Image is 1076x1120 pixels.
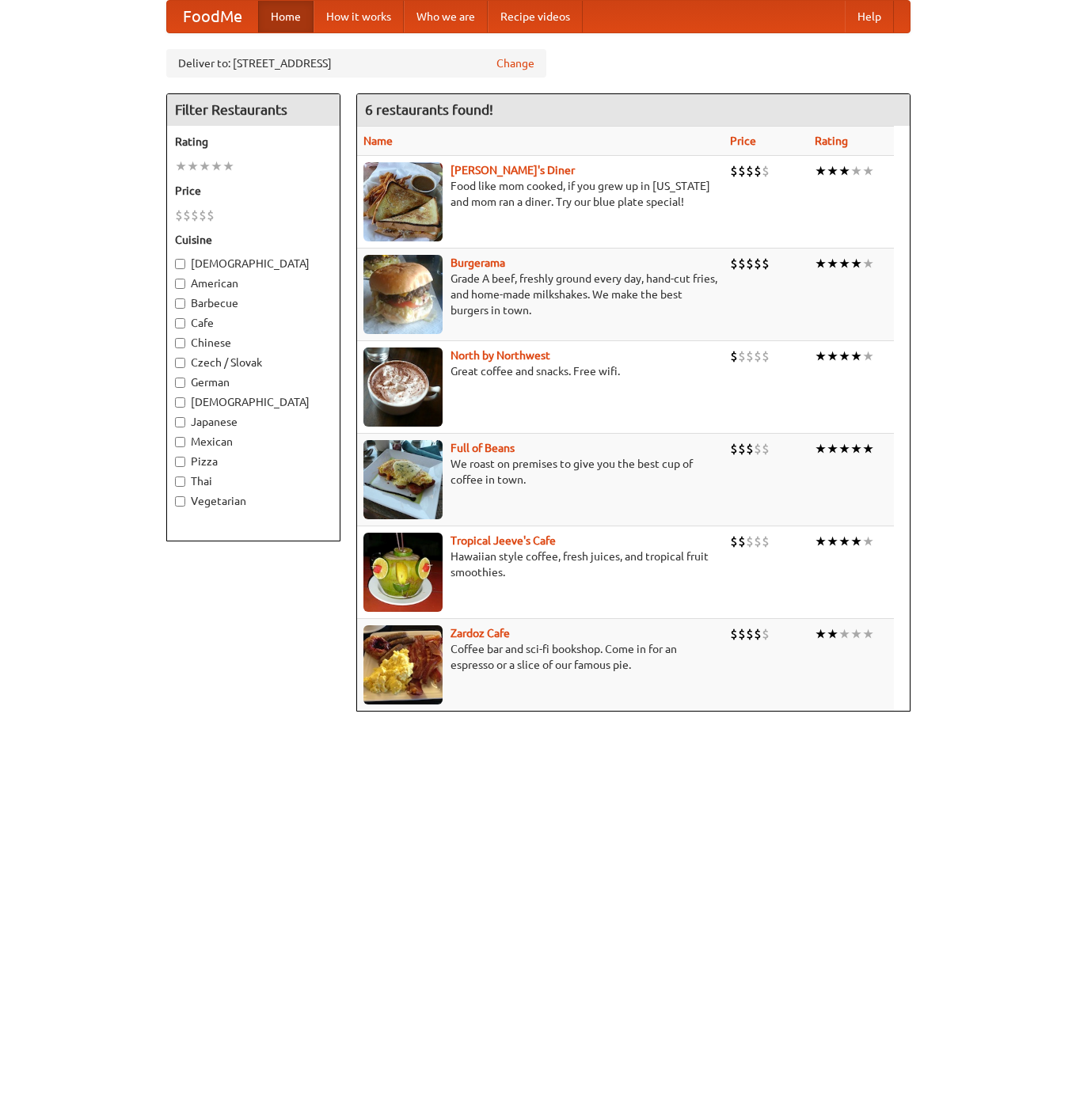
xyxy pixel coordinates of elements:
[166,49,546,78] div: Deliver to: [STREET_ADDRESS]
[175,434,332,450] label: Mexican
[850,440,862,457] li: ★
[754,347,762,365] li: $
[850,533,862,550] li: ★
[754,255,762,272] li: $
[222,158,234,175] li: ★
[827,440,838,457] li: ★
[451,627,510,640] a: Zardoz Cafe
[862,347,874,365] li: ★
[850,255,862,272] li: ★
[762,533,770,550] li: $
[730,625,738,643] li: $
[175,338,185,348] input: Chinese
[827,533,838,550] li: ★
[175,454,332,469] label: Pizza
[762,255,770,272] li: $
[838,347,850,365] li: ★
[451,442,515,454] a: Full of Beans
[363,456,717,488] p: We roast on premises to give you the best cup of coffee in town.
[730,347,738,365] li: $
[730,533,738,550] li: $
[838,255,850,272] li: ★
[451,164,575,177] a: [PERSON_NAME]'s Diner
[762,440,770,457] li: $
[754,533,762,550] li: $
[738,440,746,457] li: $
[827,162,838,180] li: ★
[746,440,754,457] li: $
[175,397,185,408] input: [DEMOGRAPHIC_DATA]
[175,315,332,331] label: Cafe
[815,135,848,147] a: Rating
[754,440,762,457] li: $
[175,158,187,175] li: ★
[175,134,332,150] h5: Rating
[496,55,534,71] a: Change
[363,533,443,612] img: jeeves.jpg
[730,135,756,147] a: Price
[365,102,493,117] ng-pluralize: 6 restaurants found!
[175,457,185,467] input: Pizza
[451,349,550,362] a: North by Northwest
[175,358,185,368] input: Czech / Slovak
[363,625,443,704] img: zardoz.jpg
[815,347,827,365] li: ★
[258,1,314,32] a: Home
[754,162,762,180] li: $
[815,255,827,272] li: ★
[199,158,211,175] li: ★
[175,437,185,447] input: Mexican
[815,625,827,643] li: ★
[746,162,754,180] li: $
[738,533,746,550] li: $
[827,347,838,365] li: ★
[363,255,443,334] img: burgerama.jpg
[746,625,754,643] li: $
[175,476,185,487] input: Thai
[815,440,827,457] li: ★
[850,347,862,365] li: ★
[451,534,556,547] b: Tropical Jeeve's Cafe
[175,232,332,248] h5: Cuisine
[862,440,874,457] li: ★
[746,347,754,365] li: $
[175,279,185,289] input: American
[175,355,332,370] label: Czech / Slovak
[175,335,332,351] label: Chinese
[746,533,754,550] li: $
[175,493,332,509] label: Vegetarian
[363,162,443,241] img: sallys.jpg
[738,255,746,272] li: $
[175,496,185,507] input: Vegetarian
[175,275,332,291] label: American
[199,207,207,224] li: $
[175,207,183,224] li: $
[175,295,332,311] label: Barbecue
[363,641,717,673] p: Coffee bar and sci-fi bookshop. Come in for an espresso or a slice of our famous pie.
[175,473,332,489] label: Thai
[815,533,827,550] li: ★
[862,533,874,550] li: ★
[363,440,443,519] img: beans.jpg
[404,1,488,32] a: Who we are
[363,549,717,580] p: Hawaiian style coffee, fresh juices, and tropical fruit smoothies.
[754,625,762,643] li: $
[175,394,332,410] label: [DEMOGRAPHIC_DATA]
[862,255,874,272] li: ★
[175,378,185,388] input: German
[363,271,717,318] p: Grade A beef, freshly ground every day, hand-cut fries, and home-made milkshakes. We make the bes...
[211,158,222,175] li: ★
[363,135,393,147] a: Name
[207,207,215,224] li: $
[488,1,583,32] a: Recipe videos
[827,255,838,272] li: ★
[838,440,850,457] li: ★
[451,256,505,269] b: Burgerama
[850,162,862,180] li: ★
[738,625,746,643] li: $
[363,347,443,427] img: north.jpg
[314,1,404,32] a: How it works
